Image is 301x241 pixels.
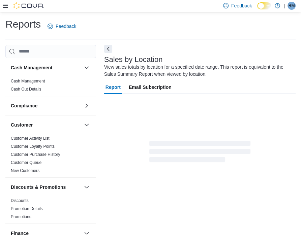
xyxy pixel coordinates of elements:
span: Promotions [11,214,31,219]
a: Cash Out Details [11,87,41,92]
p: | [283,2,285,10]
div: Discounts & Promotions [5,197,96,223]
h3: Discounts & Promotions [11,184,66,191]
button: Discounts & Promotions [11,184,81,191]
a: Customer Activity List [11,136,50,141]
div: Ryan Morris [288,2,296,10]
h3: Sales by Location [104,56,163,64]
a: Promotion Details [11,206,43,211]
span: Feedback [231,2,252,9]
a: New Customers [11,168,39,173]
span: Loading [149,142,250,164]
a: Customer Loyalty Points [11,144,55,149]
span: Feedback [56,23,76,30]
h3: Compliance [11,102,37,109]
button: Cash Management [83,64,91,72]
h3: Finance [11,230,29,237]
button: Customer [83,121,91,129]
a: Customer Purchase History [11,152,60,157]
button: Compliance [83,102,91,110]
div: Customer [5,134,96,177]
button: Customer [11,122,81,128]
a: Promotions [11,214,31,219]
span: Promotion Details [11,206,43,211]
button: Discounts & Promotions [83,183,91,191]
button: Cash Management [11,64,81,71]
img: Cova [13,2,44,9]
span: Discounts [11,198,29,203]
a: Discounts [11,198,29,203]
button: Next [104,45,112,53]
h3: Cash Management [11,64,53,71]
button: Finance [83,229,91,237]
span: Report [106,80,121,94]
h1: Reports [5,18,41,31]
input: Dark Mode [257,2,271,9]
button: Finance [11,230,81,237]
button: Compliance [11,102,81,109]
span: New Customers [11,168,39,173]
h3: Customer [11,122,33,128]
div: View sales totals by location for a specified date range. This report is equivalent to the Sales ... [104,64,292,78]
a: Customer Queue [11,160,41,165]
div: Cash Management [5,77,96,96]
span: Email Subscription [129,80,172,94]
a: Feedback [45,20,79,33]
a: Cash Management [11,79,45,83]
span: RM [289,2,295,10]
